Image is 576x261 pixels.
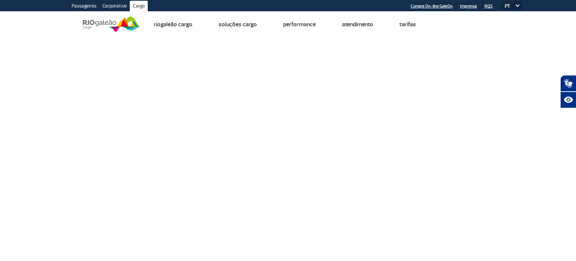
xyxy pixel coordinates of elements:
a: RQS [484,4,493,9]
a: Soluções Cargo [219,21,257,28]
button: Abrir recursos assistivos. [560,92,576,108]
a: Cargo [130,1,148,13]
a: Atendimento [342,21,373,28]
a: Tarifas [399,21,416,28]
a: Compra On-line GaleOn [411,4,453,9]
a: Performance [283,21,316,28]
a: Corporativo [99,1,130,13]
div: Plugin de acessibilidade da Hand Talk. [560,75,576,108]
a: Riogaleão Cargo [154,21,192,28]
button: Abrir tradutor de língua de sinais. [560,75,576,92]
a: Imprensa [460,4,477,9]
a: Passageiros [69,1,99,13]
